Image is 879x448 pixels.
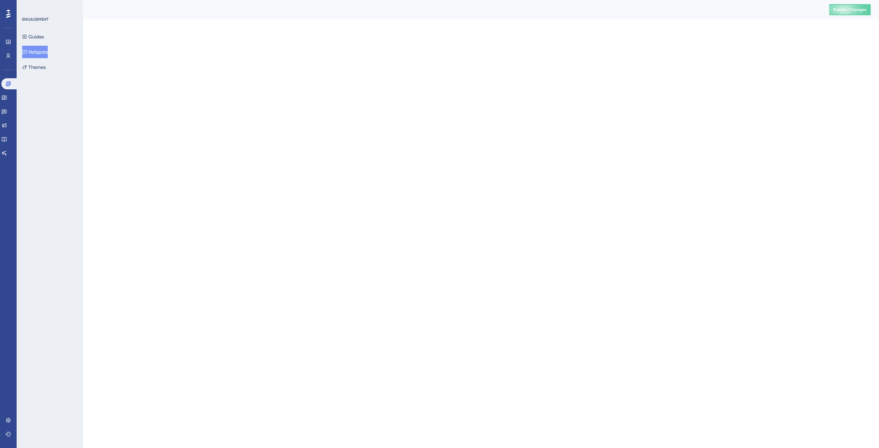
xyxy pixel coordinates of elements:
[22,17,48,22] div: ENGAGEMENT
[829,4,871,15] button: Publish Changes
[22,61,46,73] button: Themes
[22,30,44,43] button: Guides
[833,7,867,12] span: Publish Changes
[22,46,48,58] button: Hotspots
